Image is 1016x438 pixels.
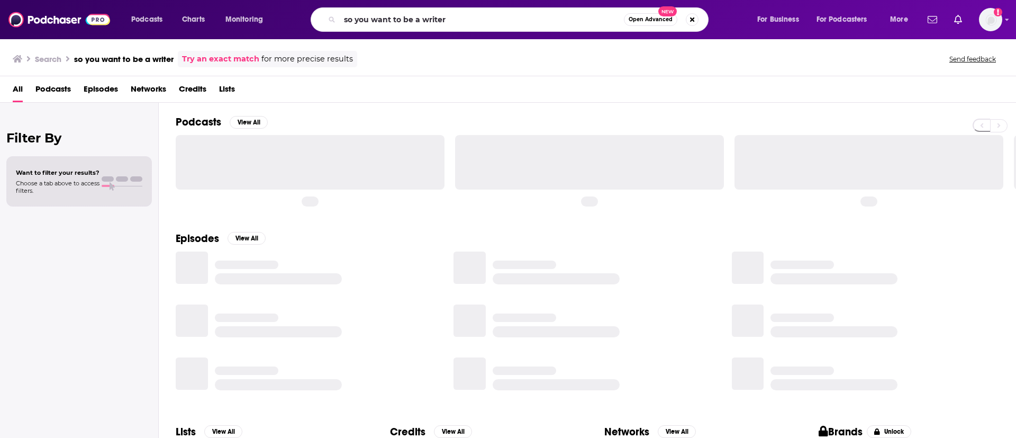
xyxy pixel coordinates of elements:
span: Charts [182,12,205,27]
button: View All [434,425,472,438]
button: View All [204,425,242,438]
button: View All [228,232,266,245]
span: New [658,6,677,16]
button: open menu [810,11,883,28]
a: EpisodesView All [176,232,266,245]
a: All [13,81,23,102]
a: Credits [179,81,206,102]
h3: so you want to be a writer [74,54,174,64]
button: Send feedback [946,55,999,64]
span: More [890,12,908,27]
a: Try an exact match [182,53,259,65]
a: Charts [175,11,211,28]
a: Networks [131,81,166,102]
span: Open Advanced [629,17,673,22]
button: open menu [124,11,176,28]
a: PodcastsView All [176,115,268,129]
span: Monitoring [225,12,263,27]
svg: Add a profile image [994,8,1002,16]
span: Choose a tab above to access filters. [16,180,99,194]
h2: Episodes [176,232,219,245]
a: Show notifications dropdown [923,11,941,29]
a: Lists [219,81,235,102]
button: Open AdvancedNew [624,13,677,26]
button: View All [230,116,268,129]
input: Search podcasts, credits, & more... [340,11,624,28]
span: for more precise results [261,53,353,65]
button: open menu [883,11,921,28]
button: open menu [218,11,277,28]
button: View All [658,425,696,438]
span: For Business [757,12,799,27]
h2: Podcasts [176,115,221,129]
button: open menu [750,11,812,28]
div: Search podcasts, credits, & more... [321,7,719,32]
button: Unlock [867,425,912,438]
a: Podcasts [35,81,71,102]
img: Podchaser - Follow, Share and Rate Podcasts [8,10,110,30]
span: Want to filter your results? [16,169,99,176]
a: Episodes [84,81,118,102]
button: Show profile menu [979,8,1002,31]
h2: Filter By [6,130,152,146]
h3: Search [35,54,61,64]
span: Logged in as AnnaO [979,8,1002,31]
span: Podcasts [131,12,162,27]
span: For Podcasters [817,12,867,27]
img: User Profile [979,8,1002,31]
a: Show notifications dropdown [950,11,966,29]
